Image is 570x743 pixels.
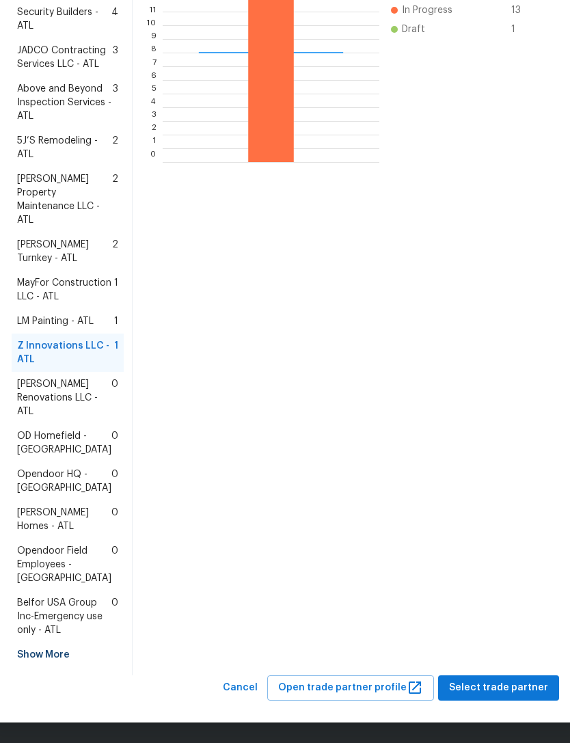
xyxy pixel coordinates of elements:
[17,44,113,71] span: JADCO Contracting Services LLC - ATL
[17,429,111,457] span: OD Homefield - [GEOGRAPHIC_DATA]
[151,89,156,97] text: 5
[17,5,111,33] span: Security Builders - ATL
[17,377,111,418] span: [PERSON_NAME] Renovations LLC - ATL
[113,44,118,71] span: 3
[151,116,156,124] text: 3
[111,544,118,585] span: 0
[223,679,258,697] span: Cancel
[111,596,118,637] span: 0
[112,238,118,265] span: 2
[278,679,423,697] span: Open trade partner profile
[17,596,111,637] span: Belfor USA Group Inc-Emergency use only - ATL
[151,130,156,138] text: 2
[150,103,156,111] text: 4
[438,675,559,701] button: Select trade partner
[152,62,156,70] text: 7
[111,429,118,457] span: 0
[114,314,118,328] span: 1
[114,339,118,366] span: 1
[150,157,156,165] text: 0
[402,23,425,36] span: Draft
[17,238,112,265] span: [PERSON_NAME] Turnkey - ATL
[511,3,533,17] span: 13
[113,82,118,123] span: 3
[17,339,114,366] span: Z Innovations LLC - ATL
[114,276,118,303] span: 1
[112,134,118,161] span: 2
[150,75,156,83] text: 6
[111,5,118,33] span: 4
[149,7,156,15] text: 11
[511,23,533,36] span: 1
[449,679,548,697] span: Select trade partner
[217,675,263,701] button: Cancel
[17,276,114,303] span: MayFor Construction LLC - ATL
[150,34,156,42] text: 9
[150,48,156,56] text: 8
[17,314,94,328] span: LM Painting - ATL
[112,172,118,227] span: 2
[17,82,113,123] span: Above and Beyond Inspection Services - ATL
[17,134,112,161] span: 5J’S Remodeling - ATL
[146,21,156,29] text: 10
[17,544,111,585] span: Opendoor Field Employees - [GEOGRAPHIC_DATA]
[152,144,156,152] text: 1
[17,468,111,495] span: Opendoor HQ - [GEOGRAPHIC_DATA]
[402,3,452,17] span: In Progress
[17,172,112,227] span: [PERSON_NAME] Property Maintenance LLC - ATL
[17,506,111,533] span: [PERSON_NAME] Homes - ATL
[267,675,434,701] button: Open trade partner profile
[111,506,118,533] span: 0
[12,643,124,667] div: Show More
[111,468,118,495] span: 0
[111,377,118,418] span: 0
